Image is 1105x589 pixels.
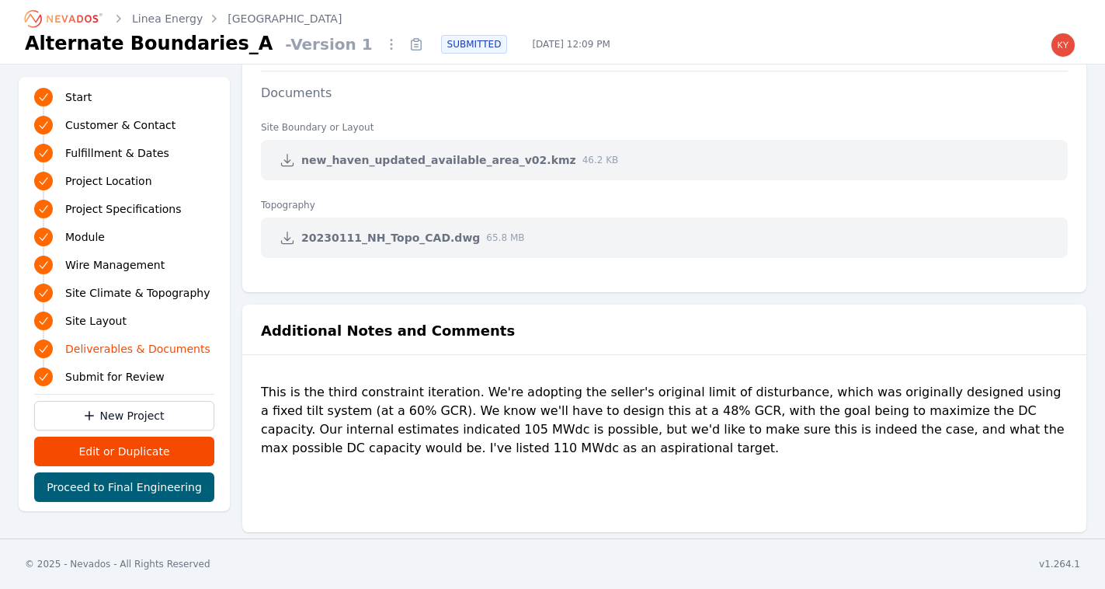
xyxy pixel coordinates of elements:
span: 20230111_NH_Topo_CAD.dwg [301,230,480,246]
span: - Version 1 [279,33,378,55]
span: Start [65,89,92,105]
span: Fulfillment & Dates [65,145,169,161]
span: 46.2 KB [582,154,619,166]
div: SUBMITTED [441,35,508,54]
span: Project Location [65,173,152,189]
nav: Breadcrumb [25,6,342,31]
span: Site Climate & Topography [65,285,210,301]
button: Edit or Duplicate [34,437,214,466]
dt: Topography [261,186,1068,211]
span: Customer & Contact [65,117,175,133]
span: Deliverables & Documents [65,341,210,357]
a: Linea Energy [132,11,203,26]
label: Documents [242,85,350,100]
button: Proceed to Final Engineering [34,472,214,502]
nav: Progress [34,86,214,388]
span: Site Layout [65,313,127,329]
div: This is the third constraint iteration. We're adopting the seller's original limit of disturbance... [261,383,1068,507]
span: 65.8 MB [486,232,524,244]
span: Module [65,229,105,245]
span: Wire Management [65,257,165,273]
div: © 2025 - Nevados - All Rights Reserved [25,558,210,570]
span: new_haven_updated_available_area_v02.kmz [301,152,576,168]
h2: Additional Notes and Comments [261,320,515,342]
div: v1.264.1 [1039,558,1080,570]
span: Project Specifications [65,201,182,217]
span: [DATE] 12:09 PM [519,38,622,51]
dt: Site Boundary or Layout [261,109,1068,134]
a: New Project [34,401,214,430]
a: [GEOGRAPHIC_DATA] [228,11,342,26]
span: Submit for Review [65,369,165,385]
h1: Alternate Boundaries_A [25,31,273,56]
img: kyle.macdougall@nevados.solar [1051,33,1075,58]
